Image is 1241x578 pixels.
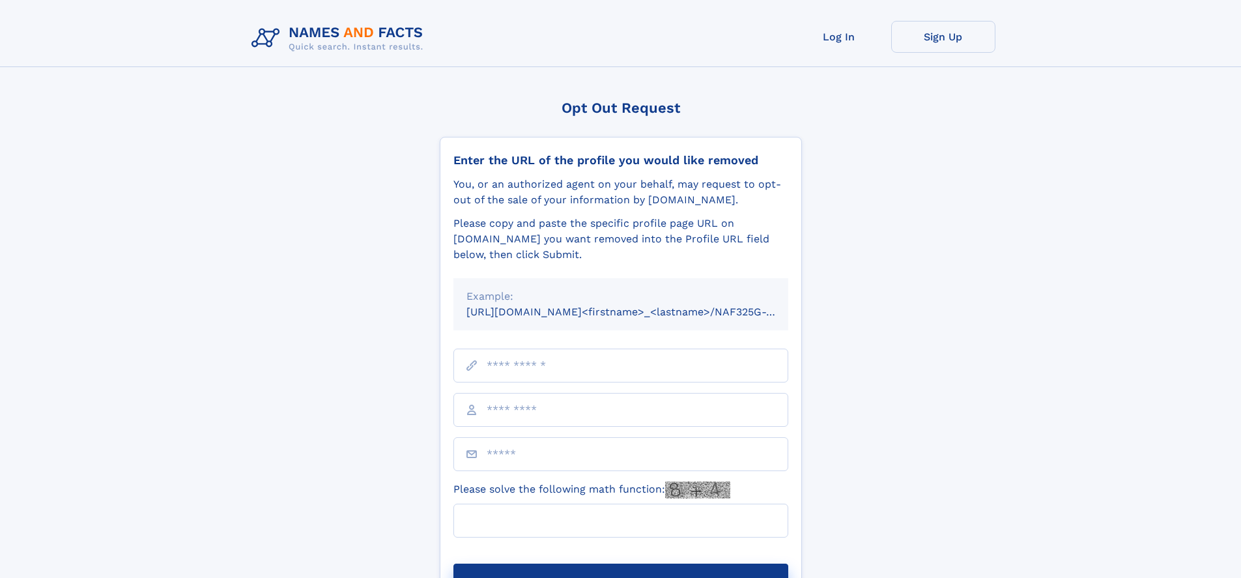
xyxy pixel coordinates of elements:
[453,177,788,208] div: You, or an authorized agent on your behalf, may request to opt-out of the sale of your informatio...
[787,21,891,53] a: Log In
[453,153,788,167] div: Enter the URL of the profile you would like removed
[453,482,730,499] label: Please solve the following math function:
[891,21,995,53] a: Sign Up
[246,21,434,56] img: Logo Names and Facts
[453,216,788,263] div: Please copy and paste the specific profile page URL on [DOMAIN_NAME] you want removed into the Pr...
[466,306,813,318] small: [URL][DOMAIN_NAME]<firstname>_<lastname>/NAF325G-xxxxxxxx
[466,289,775,304] div: Example:
[440,100,802,116] div: Opt Out Request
